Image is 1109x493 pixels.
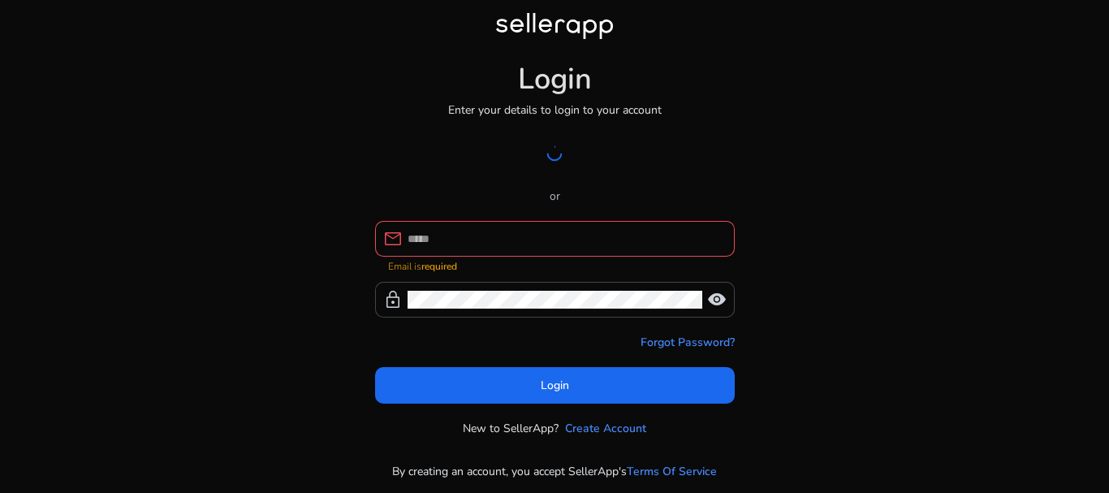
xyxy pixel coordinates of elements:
p: New to SellerApp? [463,420,559,437]
span: Login [541,377,569,394]
mat-error: Email is [388,257,722,274]
p: Enter your details to login to your account [448,102,662,119]
span: visibility [707,290,727,309]
a: Create Account [565,420,646,437]
a: Terms Of Service [627,463,717,480]
h1: Login [518,62,592,97]
strong: required [421,260,457,273]
p: or [375,188,735,205]
button: Login [375,367,735,404]
span: mail [383,229,403,249]
span: lock [383,290,403,309]
a: Forgot Password? [641,334,735,351]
